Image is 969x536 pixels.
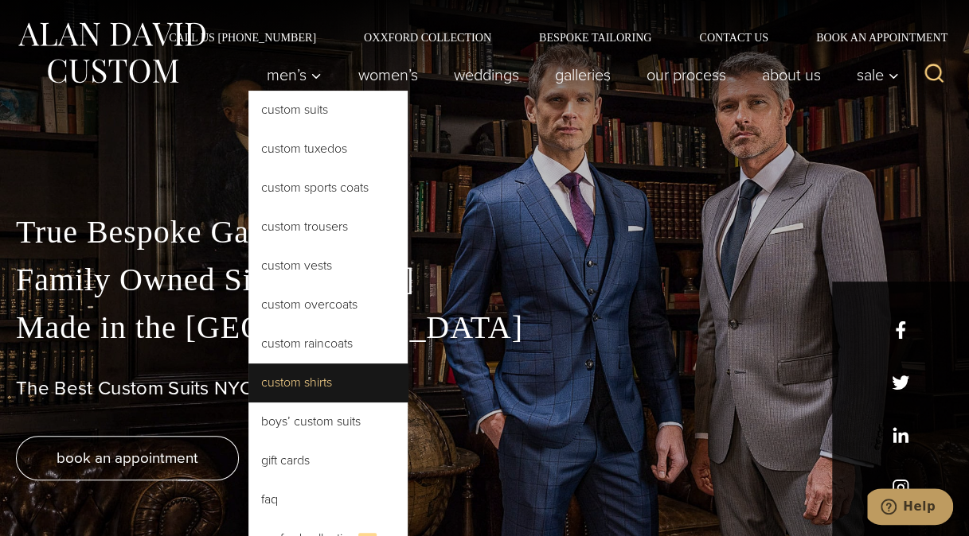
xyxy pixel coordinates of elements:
a: FAQ [248,480,408,519]
a: Galleries [537,59,628,91]
a: Contact Us [675,32,792,43]
button: View Search Form [915,56,953,94]
a: Call Us [PHONE_NUMBER] [145,32,340,43]
p: True Bespoke Garments Family Owned Since [DATE] Made in the [GEOGRAPHIC_DATA] [16,208,953,352]
a: Women’s [340,59,436,91]
a: Custom Suits [248,91,408,129]
a: About Us [744,59,838,91]
h1: The Best Custom Suits NYC Has to Offer [16,377,953,400]
a: Oxxford Collection [340,32,515,43]
a: Bespoke Tailoring [515,32,675,43]
a: Gift Cards [248,441,408,480]
a: Custom Tuxedos [248,130,408,168]
a: Custom Vests [248,247,408,285]
a: Custom Raincoats [248,324,408,363]
img: Alan David Custom [16,17,207,88]
a: Custom Sports Coats [248,169,408,207]
nav: Secondary Navigation [145,32,953,43]
span: book an appointment [57,446,198,469]
a: Custom Shirts [248,363,408,402]
a: Our Process [628,59,744,91]
a: Boys’ Custom Suits [248,402,408,441]
a: Custom Overcoats [248,285,408,324]
a: Book an Appointment [792,32,953,43]
a: Custom Trousers [248,208,408,246]
a: book an appointment [16,436,239,480]
iframe: Opens a widget where you can chat to one of our agents [867,488,953,528]
button: Child menu of Sale [838,59,908,91]
a: weddings [436,59,537,91]
button: Child menu of Men’s [248,59,340,91]
nav: Primary Navigation [248,59,908,91]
